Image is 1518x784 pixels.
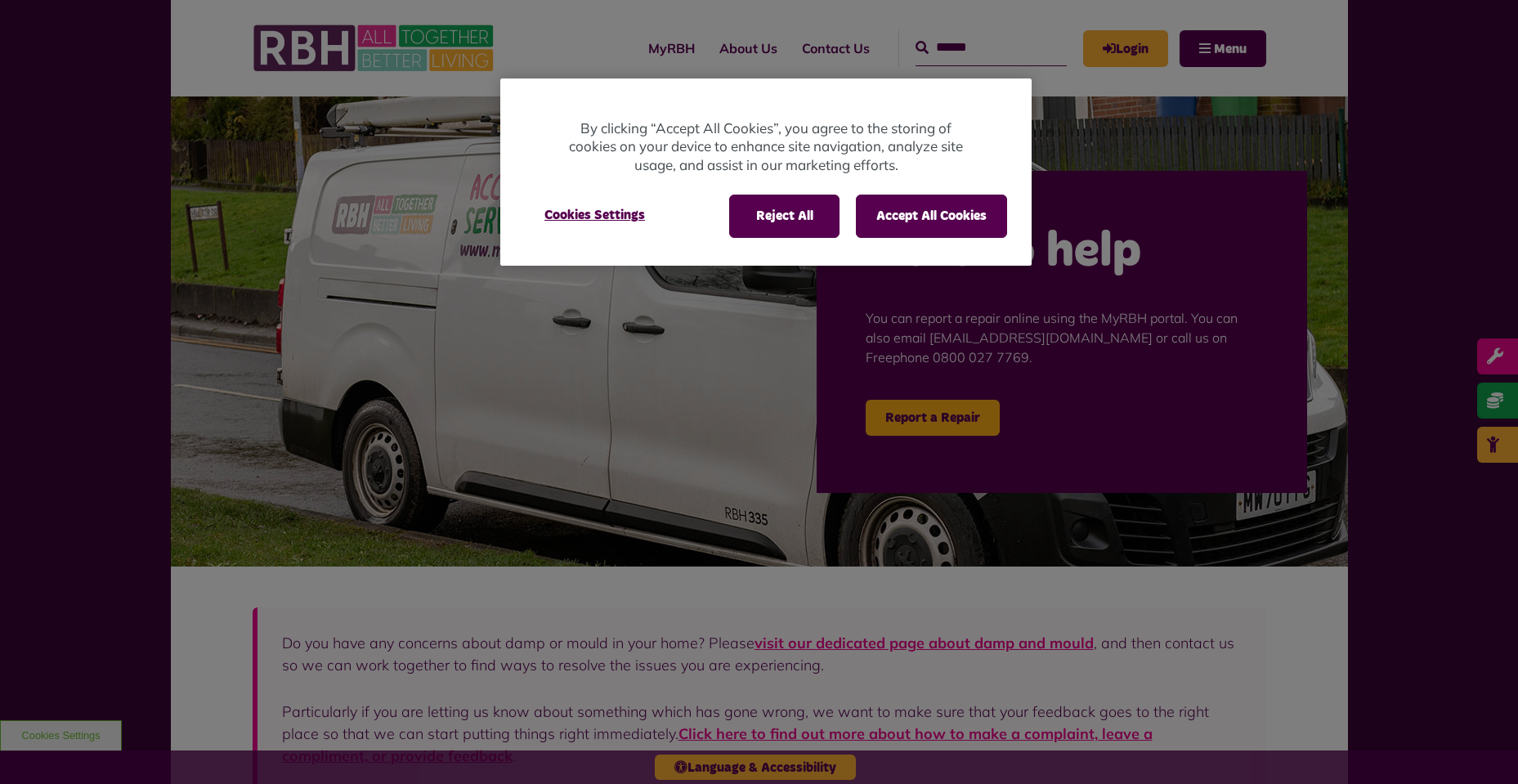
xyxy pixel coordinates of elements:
[856,195,1007,237] button: Accept All Cookies
[500,78,1032,266] div: Cookie banner
[525,195,665,235] button: Cookies Settings
[729,195,840,237] button: Reject All
[566,119,966,175] p: By clicking “Accept All Cookies”, you agree to the storing of cookies on your device to enhance s...
[500,78,1032,266] div: Privacy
